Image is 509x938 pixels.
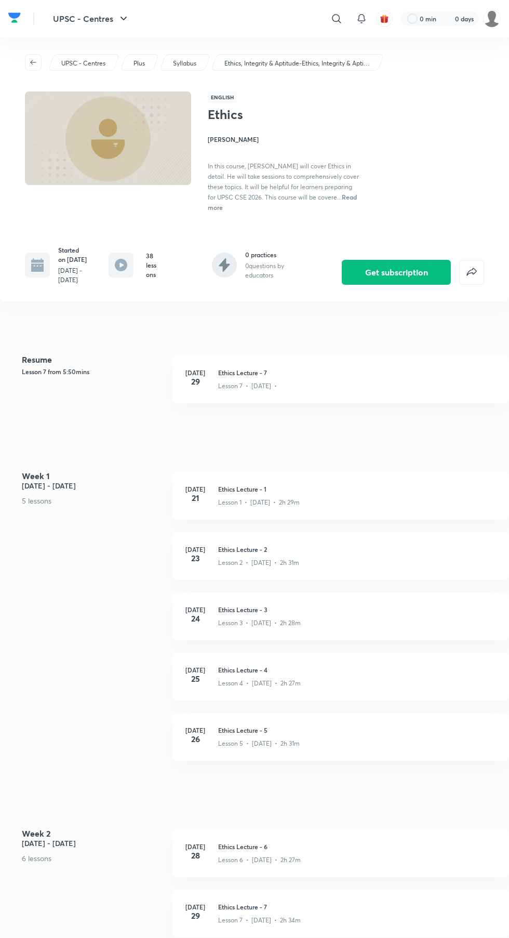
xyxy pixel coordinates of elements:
[132,59,147,68] a: Plus
[443,14,453,24] img: streak
[218,739,300,748] p: Lesson 5 • [DATE] • 2h 31m
[218,902,497,911] h3: Ethics Lecture - 7
[208,91,237,103] span: English
[459,260,484,285] button: false
[60,59,108,68] a: UPSC - Centres
[342,260,451,285] button: Get subscription
[185,665,206,675] h6: [DATE]
[376,10,393,27] button: avatar
[185,725,206,735] h6: [DATE]
[218,368,497,377] h3: Ethics Lecture - 7
[218,916,301,925] p: Lesson 7 • [DATE] • 2h 34m
[22,480,165,491] h5: [DATE] - [DATE]
[58,245,88,264] h6: Started on [DATE]
[172,653,509,713] a: [DATE]25Ethics Lecture - 4Lesson 4 • [DATE] • 2h 27m
[185,554,206,562] h4: 23
[185,902,206,911] h6: [DATE]
[22,367,165,376] h5: Lesson 7 from 5:50mins
[47,8,136,29] button: UPSC - Centres
[172,472,509,532] a: [DATE]21Ethics Lecture - 1Lesson 1 • [DATE] • 2h 29m
[218,545,497,554] h3: Ethics Lecture - 2
[185,735,206,743] h4: 26
[185,545,206,554] h6: [DATE]
[22,829,165,838] h4: Week 2
[218,498,300,507] p: Lesson 1 • [DATE] • 2h 29m
[218,855,301,865] p: Lesson 6 • [DATE] • 2h 27m
[185,368,206,377] h6: [DATE]
[172,829,509,890] a: [DATE]28Ethics Lecture - 6Lesson 6 • [DATE] • 2h 27m
[185,851,206,860] h4: 28
[22,838,165,849] h5: [DATE] - [DATE]
[146,251,158,279] h6: 38 lessons
[218,679,301,688] p: Lesson 4 • [DATE] • 2h 27m
[61,59,105,68] p: UPSC - Centres
[218,381,277,391] p: Lesson 7 • [DATE] •
[185,911,206,920] h4: 29
[172,713,509,773] a: [DATE]26Ethics Lecture - 5Lesson 5 • [DATE] • 2h 31m
[185,377,206,386] h4: 29
[245,261,288,280] p: 0 questions by educators
[218,665,497,675] h3: Ethics Lecture - 4
[218,725,497,735] h3: Ethics Lecture - 5
[133,59,145,68] p: Plus
[218,618,301,628] p: Lesson 3 • [DATE] • 2h 28m
[208,107,318,122] h1: Ethics
[185,675,206,683] h4: 25
[172,532,509,592] a: [DATE]23Ethics Lecture - 2Lesson 2 • [DATE] • 2h 31m
[171,59,198,68] a: Syllabus
[22,853,165,864] p: 6 lessons
[208,193,357,212] span: Read more
[218,605,497,614] h3: Ethics Lecture - 3
[218,558,299,567] p: Lesson 2 • [DATE] • 2h 31m
[483,10,501,28] img: amit tripathi
[185,605,206,614] h6: [DATE]
[58,266,88,285] p: [DATE] - [DATE]
[380,14,389,23] img: avatar
[185,842,206,851] h6: [DATE]
[8,10,21,28] a: Company Logo
[172,355,509,416] a: [DATE]29Ethics Lecture - 7Lesson 7 • [DATE] •
[208,135,359,144] h4: [PERSON_NAME]
[173,59,196,68] p: Syllabus
[223,59,372,68] a: Ethics, Integrity & Aptitude-Ethics, Integrity & Aptitude
[172,592,509,653] a: [DATE]24Ethics Lecture - 3Lesson 3 • [DATE] • 2h 28m
[208,162,359,201] span: In this course, [PERSON_NAME] will cover Ethics in detail. He will take sessions to comprehensive...
[185,614,206,623] h4: 24
[224,59,370,68] p: Ethics, Integrity & Aptitude-Ethics, Integrity & Aptitude
[23,90,193,186] img: Thumbnail
[22,472,165,480] h4: Week 1
[22,495,165,506] p: 5 lessons
[218,484,497,494] h3: Ethics Lecture - 1
[245,250,288,259] h6: 0 practices
[8,10,21,25] img: Company Logo
[218,842,497,851] h3: Ethics Lecture - 6
[22,355,165,364] h4: Resume
[185,494,206,502] h4: 21
[185,484,206,494] h6: [DATE]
